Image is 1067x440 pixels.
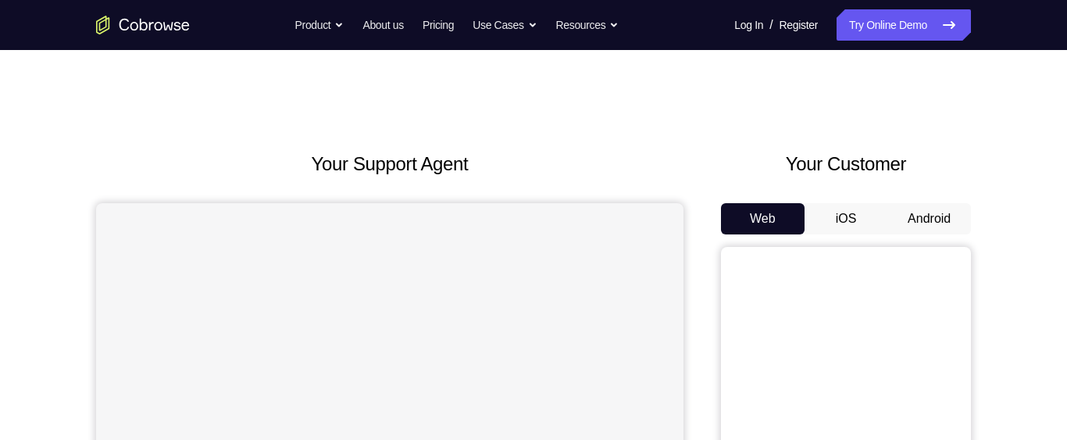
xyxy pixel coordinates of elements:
a: Register [780,9,818,41]
a: About us [362,9,403,41]
h2: Your Support Agent [96,150,683,178]
button: iOS [805,203,888,234]
h2: Your Customer [721,150,971,178]
a: Try Online Demo [837,9,971,41]
span: / [769,16,773,34]
button: Use Cases [473,9,537,41]
button: Resources [556,9,619,41]
a: Pricing [423,9,454,41]
a: Log In [734,9,763,41]
button: Android [887,203,971,234]
button: Web [721,203,805,234]
a: Go to the home page [96,16,190,34]
button: Product [295,9,344,41]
